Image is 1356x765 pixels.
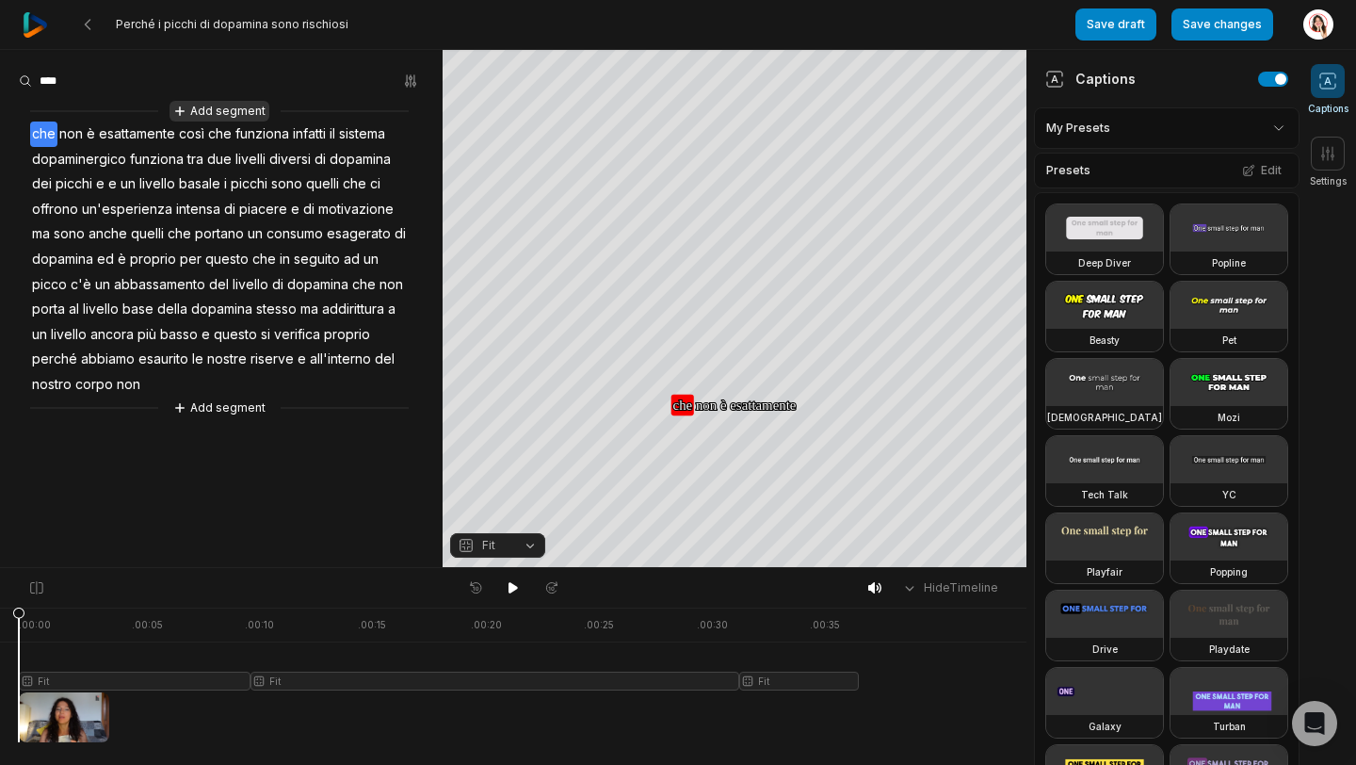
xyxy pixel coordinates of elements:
span: che [166,221,193,247]
span: anche [87,221,129,247]
span: in [278,247,292,272]
span: che [341,171,368,197]
span: un [93,272,112,298]
span: piacere [237,197,289,222]
span: ancora [89,322,136,348]
span: e [200,322,212,348]
span: sistema [337,122,387,147]
span: offrono [30,197,80,222]
span: livello [81,297,121,322]
button: Captions [1308,64,1348,116]
h3: Popping [1210,564,1248,579]
span: proprio [322,322,372,348]
div: My Presets [1034,107,1299,149]
button: HideTimeline [896,574,1004,602]
span: il [328,122,337,147]
span: funziona [234,122,291,147]
span: Captions [1308,102,1348,116]
h3: Playfair [1087,564,1122,579]
span: al [67,297,81,322]
span: seguito [292,247,342,272]
span: stesso [254,297,299,322]
span: dopamina [328,147,393,172]
span: le [190,347,205,372]
span: nostre [205,347,249,372]
h3: Popline [1212,255,1246,270]
div: Captions [1045,69,1136,89]
span: basale [177,171,222,197]
span: per [178,247,203,272]
span: livello [231,272,270,298]
span: i [222,171,229,197]
span: del [207,272,231,298]
span: esattamente [97,122,177,147]
span: diversi [267,147,313,172]
span: del [373,347,396,372]
span: e [289,197,301,222]
button: Fit [450,533,545,558]
span: della [155,297,189,322]
span: ma [30,221,52,247]
button: Add segment [169,101,269,122]
span: Settings [1310,174,1347,188]
h3: Turban [1213,719,1246,734]
span: un [246,221,265,247]
span: intensa [174,197,222,222]
span: un'esperienza [80,197,174,222]
span: corpo [73,372,115,398]
h3: Galaxy [1089,719,1122,734]
div: Open Intercom Messenger [1292,701,1337,746]
span: di [393,221,408,247]
span: dopamina [285,272,350,298]
span: che [30,122,57,147]
span: all'interno [308,347,373,372]
h3: Playdate [1209,642,1250,657]
span: ci [368,171,382,197]
img: reap [23,12,48,38]
div: Presets [1034,153,1299,188]
span: quelli [129,221,166,247]
span: ad [342,247,362,272]
span: un [362,247,380,272]
span: Perché i picchi di dopamina sono rischiosi [116,17,348,32]
button: Save draft [1075,8,1156,41]
span: e [106,171,119,197]
span: è [85,122,97,147]
span: livello [49,322,89,348]
span: che [350,272,378,298]
span: e [94,171,106,197]
span: di [313,147,328,172]
span: non [115,372,142,398]
span: due [205,147,234,172]
span: motivazione [316,197,395,222]
span: un [30,322,49,348]
span: riserve [249,347,296,372]
span: che [250,247,278,272]
span: così [177,122,206,147]
span: livello [137,171,177,197]
span: c'è [69,272,93,298]
span: verifica [272,322,322,348]
span: picchi [54,171,94,197]
span: perché [30,347,79,372]
span: e [296,347,308,372]
span: picchi [229,171,269,197]
span: nostro [30,372,73,398]
span: proprio [128,247,178,272]
span: portano [193,221,246,247]
h3: Pet [1222,333,1236,348]
h3: Mozi [1218,410,1240,425]
span: ma [299,297,320,322]
span: sono [52,221,87,247]
span: dei [30,171,54,197]
span: esagerato [325,221,393,247]
h3: Beasty [1090,333,1120,348]
span: di [301,197,316,222]
span: addirittura [320,297,386,322]
span: basso [158,322,200,348]
span: si [259,322,272,348]
button: Save changes [1171,8,1273,41]
span: quelli [304,171,341,197]
span: ed [95,247,116,272]
span: consumo [265,221,325,247]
